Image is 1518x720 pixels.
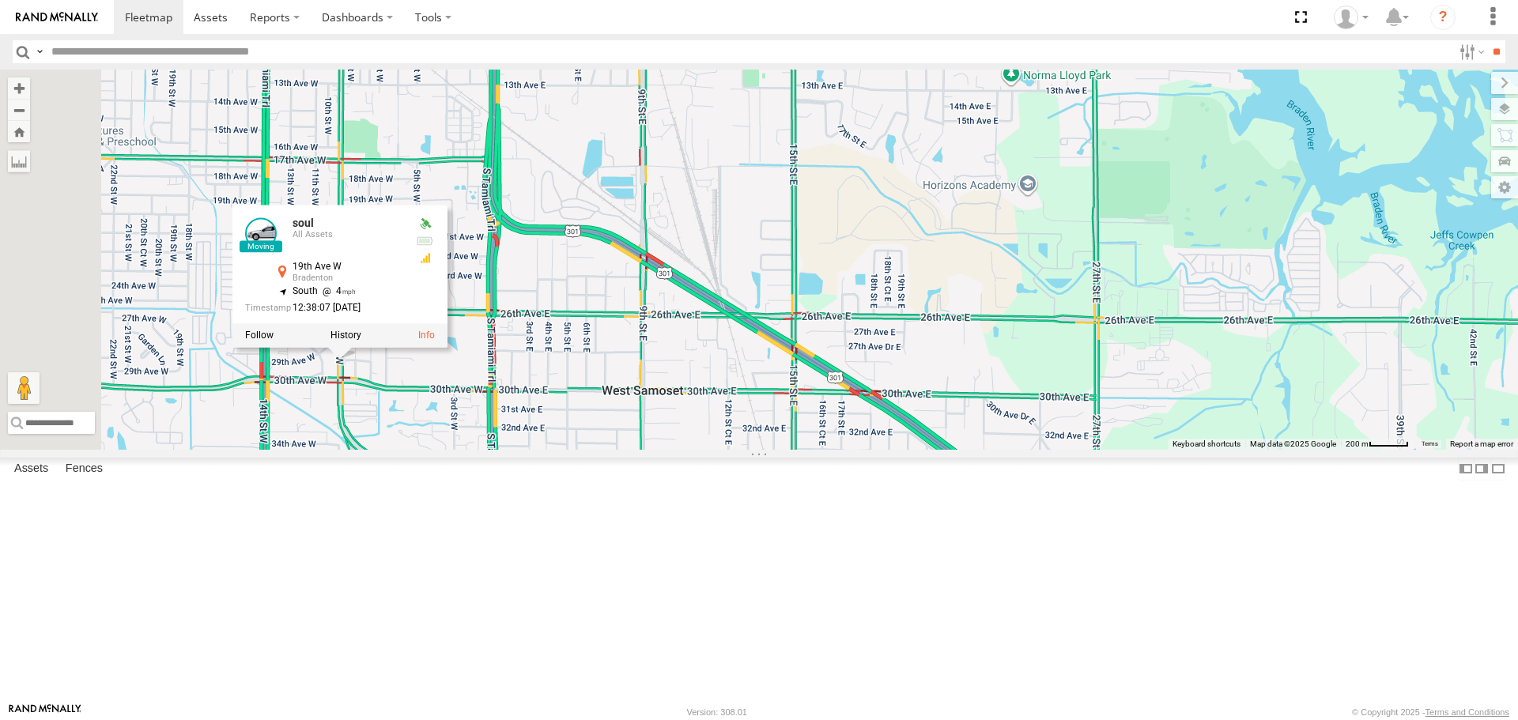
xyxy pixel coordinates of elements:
a: soul [293,217,314,230]
button: Map Scale: 200 m per 47 pixels [1341,439,1414,450]
a: Report a map error [1450,439,1513,448]
button: Zoom in [8,77,30,99]
div: No voltage information received from this device. [416,236,435,248]
span: Map data ©2025 Google [1250,439,1336,448]
div: © Copyright 2025 - [1352,707,1509,717]
div: GSM Signal = 3 [416,252,435,265]
div: Jerry Dewberry [1328,6,1374,29]
div: All Assets [293,230,403,239]
button: Zoom Home [8,121,30,142]
a: Terms and Conditions [1425,707,1509,717]
label: Measure [8,150,30,172]
a: Visit our Website [9,704,81,720]
span: South [293,286,318,297]
label: Dock Summary Table to the Right [1474,458,1490,481]
div: Version: 308.01 [687,707,747,717]
label: Hide Summary Table [1490,458,1506,481]
button: Keyboard shortcuts [1172,439,1240,450]
label: Fences [58,458,111,481]
div: Valid GPS Fix [416,218,435,231]
label: Search Query [33,40,46,63]
i: ? [1430,5,1456,30]
span: 200 m [1346,439,1369,448]
img: rand-logo.svg [16,12,98,23]
label: Realtime tracking of Asset [245,330,274,341]
span: 4 [318,286,356,297]
label: Search Filter Options [1453,40,1487,63]
label: Dock Summary Table to the Left [1458,458,1474,481]
label: Map Settings [1491,176,1518,198]
button: Zoom out [8,99,30,121]
label: View Asset History [330,330,361,341]
a: View Asset Details [418,330,435,341]
label: Assets [6,458,56,481]
button: Drag Pegman onto the map to open Street View [8,372,40,404]
div: Date/time of location update [245,303,403,314]
div: Bradenton [293,274,403,284]
div: 19th Ave W [293,262,403,273]
a: View Asset Details [245,218,277,250]
a: Terms (opens in new tab) [1422,440,1438,447]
